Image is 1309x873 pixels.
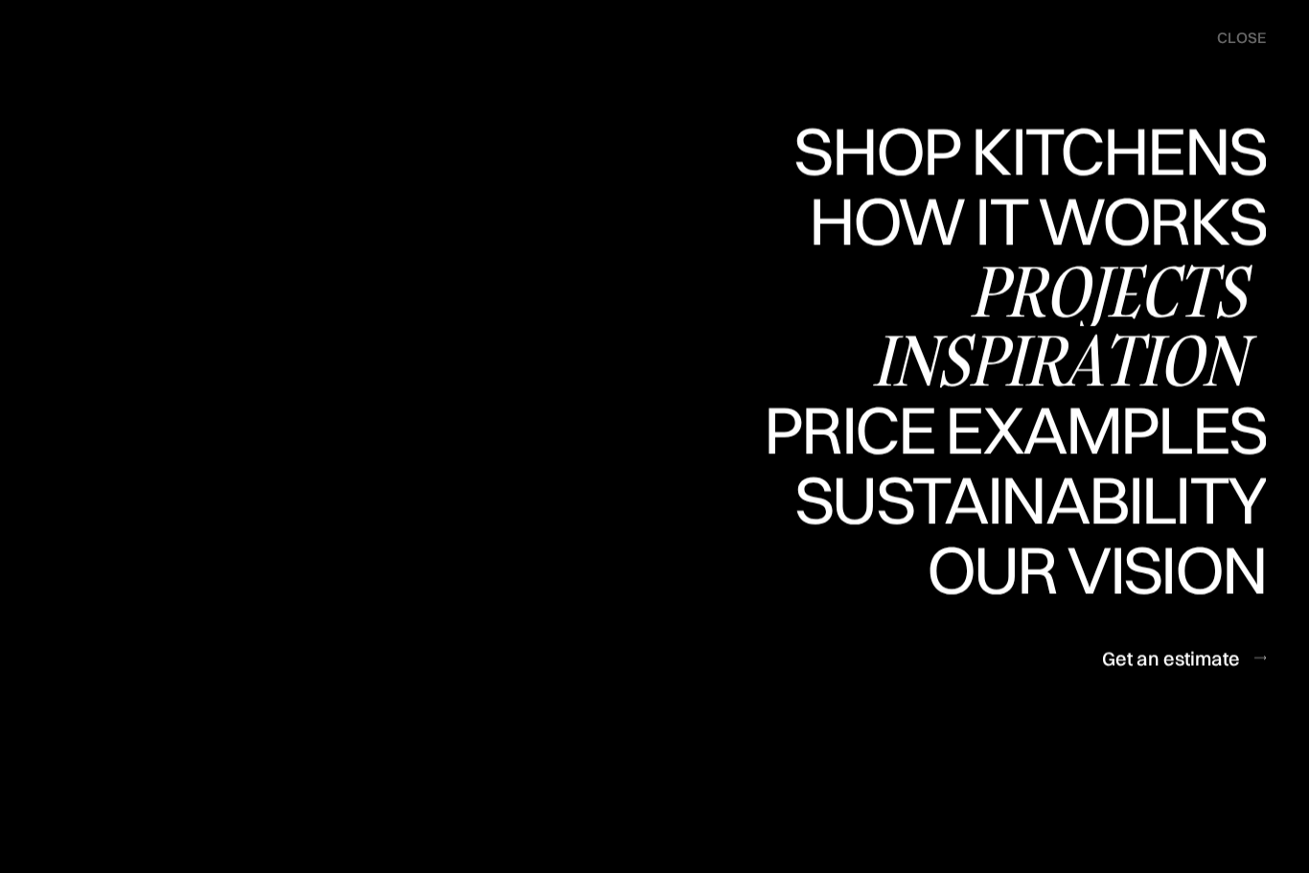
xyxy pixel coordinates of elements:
div: Price examples [764,397,1266,464]
div: Our vision [910,603,1266,670]
div: Inspiration [872,327,1266,394]
div: Shop Kitchens [784,117,1266,184]
div: close [1217,28,1266,49]
a: Price examplesPrice examples [764,397,1266,467]
a: Get an estimate [1102,634,1266,681]
div: menu [1198,19,1266,57]
div: Projects [955,257,1266,324]
div: Get an estimate [1102,645,1240,671]
a: Projects [955,257,1266,327]
a: Shop KitchensShop Kitchens [784,117,1266,187]
div: Shop Kitchens [784,184,1266,251]
div: How it works [804,254,1266,321]
a: Our visionOur vision [910,536,1266,606]
div: Sustainability [778,533,1266,600]
a: How it worksHow it works [804,187,1266,257]
a: SustainabilitySustainability [778,466,1266,536]
div: Sustainability [778,466,1266,533]
a: Inspiration [872,327,1266,397]
div: How it works [804,187,1266,254]
div: Price examples [764,464,1266,531]
div: Our vision [910,536,1266,603]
